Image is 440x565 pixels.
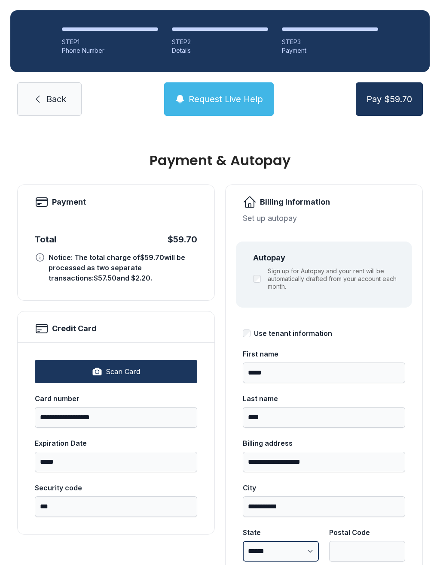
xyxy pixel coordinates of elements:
div: Autopay [253,252,402,264]
div: STEP 1 [62,38,158,46]
h2: Billing Information [260,196,330,208]
div: Expiration Date [35,438,197,448]
div: STEP 3 [282,38,378,46]
div: Card number [35,393,197,404]
div: State [243,527,319,538]
div: Set up autopay [243,212,405,224]
div: STEP 2 [172,38,268,46]
div: Billing address [243,438,405,448]
input: City [243,496,405,517]
input: Billing address [243,452,405,472]
input: First name [243,363,405,383]
h2: Credit Card [52,323,97,335]
h2: Payment [52,196,86,208]
span: Back [46,93,66,105]
div: $59.70 [168,233,197,245]
span: Request Live Help [189,93,263,105]
div: Payment [282,46,378,55]
div: Last name [243,393,405,404]
select: State [243,541,319,562]
label: Sign up for Autopay and your rent will be automatically drafted from your account each month. [268,267,402,290]
div: Total [35,233,56,245]
div: Phone Number [62,46,158,55]
input: Security code [35,496,197,517]
div: Postal Code [329,527,405,538]
div: First name [243,349,405,359]
div: Use tenant information [254,328,332,338]
span: Scan Card [106,366,140,377]
span: Pay $59.70 [367,93,412,105]
div: City [243,483,405,493]
input: Card number [35,407,197,428]
div: Security code [35,483,197,493]
input: Postal Code [329,541,405,562]
div: Notice: The total charge of $59.70 will be processed as two separate transactions: $57.50 and $2.... [49,252,197,283]
input: Last name [243,407,405,428]
input: Expiration Date [35,452,197,472]
h1: Payment & Autopay [17,154,423,167]
div: Details [172,46,268,55]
